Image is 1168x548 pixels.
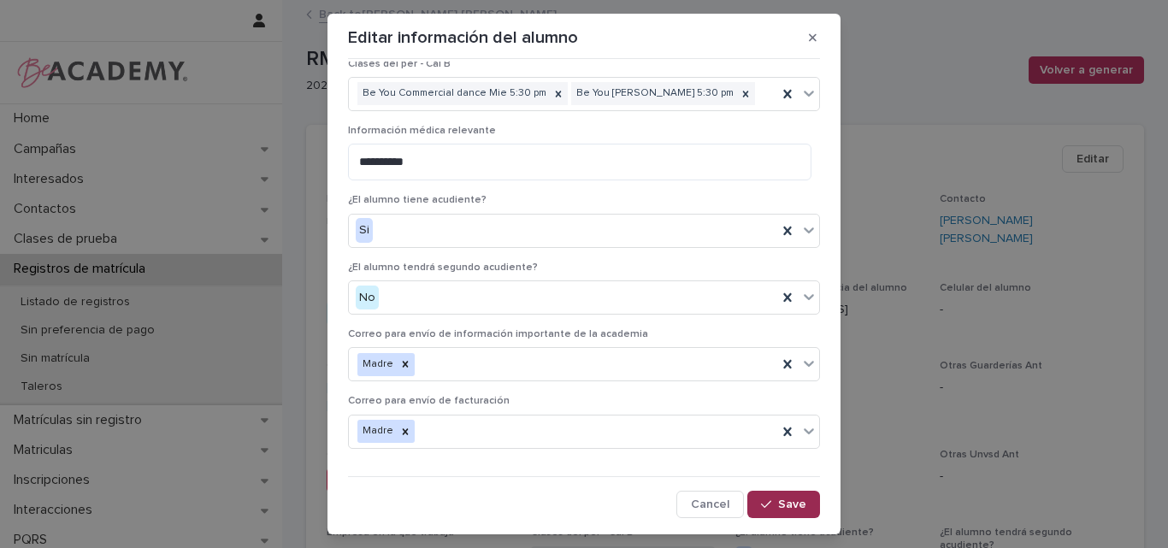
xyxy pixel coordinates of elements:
[348,262,538,273] span: ¿El alumno tendrá segundo acudiente?
[778,498,806,510] span: Save
[357,353,396,376] div: Madre
[348,195,487,205] span: ¿El alumno tiene acudiente?
[348,126,496,136] span: Información médica relevante
[571,82,736,105] div: Be You [PERSON_NAME] 5:30 pm
[348,329,648,339] span: Correo para envío de información importante de la academia
[357,82,549,105] div: Be You Commercial dance Mie 5:30 pm
[348,396,510,406] span: Correo para envío de facturación
[747,491,820,518] button: Save
[348,27,578,48] p: Editar información del alumno
[691,498,729,510] span: Cancel
[356,218,373,243] div: Si
[356,286,379,310] div: No
[357,420,396,443] div: Madre
[348,59,451,69] span: Clases del per - Cal B
[676,491,744,518] button: Cancel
